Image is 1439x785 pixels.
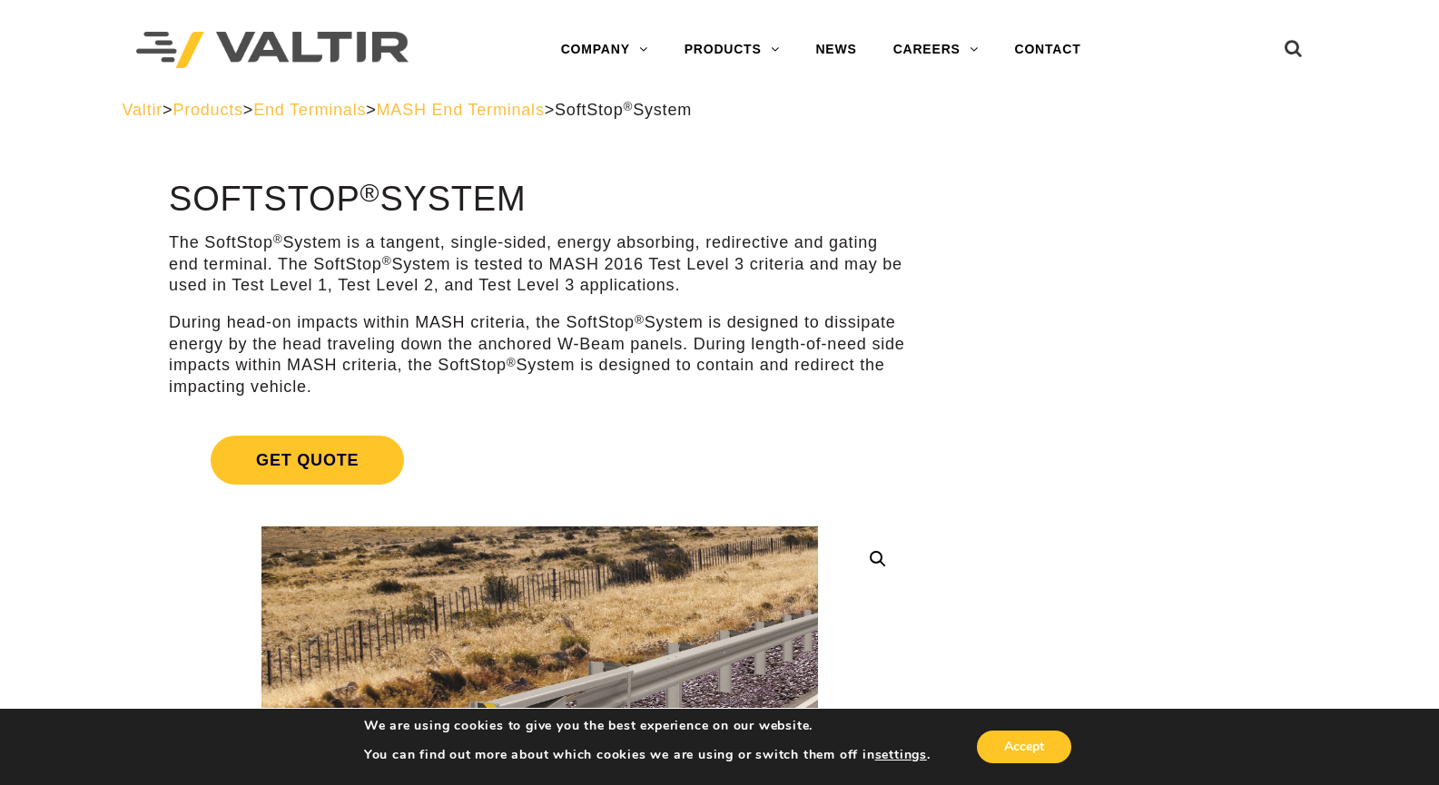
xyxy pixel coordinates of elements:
a: PRODUCTS [666,32,798,68]
button: settings [875,747,927,763]
a: NEWS [797,32,874,68]
sup: ® [623,100,633,113]
a: Get Quote [169,414,911,506]
sup: ® [360,178,380,207]
sup: ® [507,356,517,369]
sup: ® [273,232,283,246]
a: CONTACT [997,32,1099,68]
a: Valtir [123,101,163,119]
sup: ® [635,313,645,327]
span: Get Quote [211,436,404,485]
a: Products [172,101,242,119]
span: SoftStop System [555,101,692,119]
img: Valtir [136,32,409,69]
a: COMPANY [543,32,666,68]
p: The SoftStop System is a tangent, single-sided, energy absorbing, redirective and gating end term... [169,232,911,296]
p: During head-on impacts within MASH criteria, the SoftStop System is designed to dissipate energy ... [169,312,911,397]
p: We are using cookies to give you the best experience on our website. [364,718,931,734]
h1: SoftStop System [169,181,911,219]
button: Accept [977,731,1071,763]
div: > > > > [123,100,1317,121]
sup: ® [382,254,392,268]
a: End Terminals [253,101,366,119]
p: You can find out more about which cookies we are using or switch them off in . [364,747,931,763]
a: CAREERS [875,32,997,68]
a: MASH End Terminals [377,101,545,119]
